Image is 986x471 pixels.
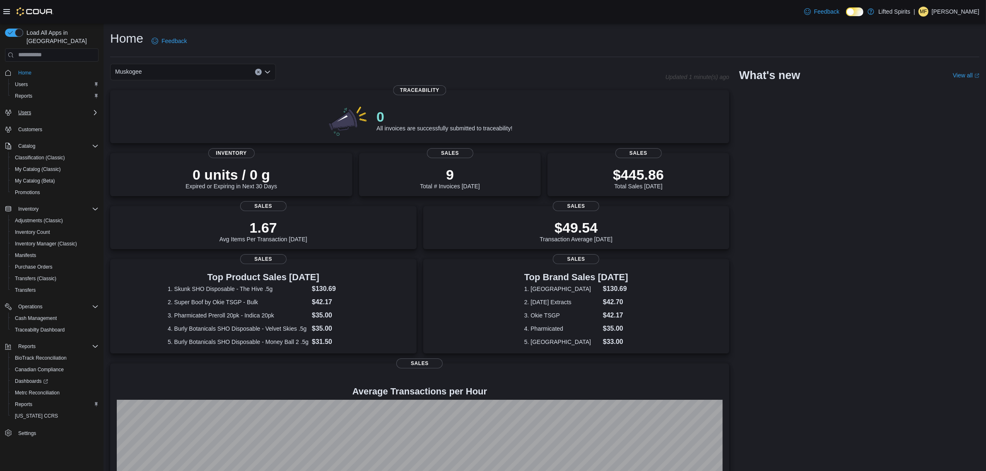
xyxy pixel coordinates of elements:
[427,148,473,158] span: Sales
[974,73,979,78] svg: External link
[8,175,102,187] button: My Catalog (Beta)
[8,399,102,410] button: Reports
[12,376,99,386] span: Dashboards
[15,125,46,135] a: Customers
[12,353,70,363] a: BioTrack Reconciliation
[15,315,57,322] span: Cash Management
[8,410,102,422] button: [US_STATE] CCRS
[8,152,102,163] button: Classification (Classic)
[12,411,99,421] span: Washington CCRS
[8,215,102,226] button: Adjustments (Classic)
[12,262,56,272] a: Purchase Orders
[12,274,99,284] span: Transfers (Classic)
[15,240,77,247] span: Inventory Manager (Classic)
[15,93,32,99] span: Reports
[15,124,99,135] span: Customers
[15,217,63,224] span: Adjustments (Classic)
[603,284,628,294] dd: $130.69
[603,324,628,334] dd: $35.00
[12,187,99,197] span: Promotions
[17,7,53,16] img: Cova
[12,164,99,174] span: My Catalog (Classic)
[168,298,309,306] dt: 2. Super Boof by Okie TSGP - Bulk
[8,364,102,375] button: Canadian Compliance
[18,430,36,437] span: Settings
[15,108,34,118] button: Users
[8,79,102,90] button: Users
[18,109,31,116] span: Users
[110,30,143,47] h1: Home
[8,250,102,261] button: Manifests
[2,203,102,215] button: Inventory
[15,401,32,408] span: Reports
[15,366,64,373] span: Canadian Compliance
[2,301,102,312] button: Operations
[420,166,480,190] div: Total # Invoices [DATE]
[665,74,729,80] p: Updated 1 minute(s) ago
[15,428,99,438] span: Settings
[15,68,35,78] a: Home
[920,7,927,17] span: MF
[18,343,36,350] span: Reports
[12,399,36,409] a: Reports
[15,428,39,438] a: Settings
[878,7,910,17] p: Lifted Spirits
[18,303,43,310] span: Operations
[918,7,928,17] div: Matt Fallaschek
[12,250,39,260] a: Manifests
[12,262,99,272] span: Purchase Orders
[846,16,846,17] span: Dark Mode
[8,352,102,364] button: BioTrack Reconciliation
[312,297,359,307] dd: $42.17
[12,325,99,335] span: Traceabilty Dashboard
[18,143,35,149] span: Catalog
[603,297,628,307] dd: $42.70
[12,216,66,226] a: Adjustments (Classic)
[15,341,99,351] span: Reports
[739,69,800,82] h2: What's new
[12,274,60,284] a: Transfers (Classic)
[12,216,99,226] span: Adjustments (Classic)
[553,254,599,264] span: Sales
[15,204,99,214] span: Inventory
[613,166,664,183] p: $445.86
[8,163,102,175] button: My Catalog (Classic)
[12,239,99,249] span: Inventory Manager (Classic)
[148,33,190,49] a: Feedback
[12,79,31,89] a: Users
[15,154,65,161] span: Classification (Classic)
[15,178,55,184] span: My Catalog (Beta)
[8,238,102,250] button: Inventory Manager (Classic)
[12,313,60,323] a: Cash Management
[2,427,102,439] button: Settings
[524,272,628,282] h3: Top Brand Sales [DATE]
[12,285,99,295] span: Transfers
[312,324,359,334] dd: $35.00
[8,187,102,198] button: Promotions
[524,285,600,293] dt: 1. [GEOGRAPHIC_DATA]
[15,252,36,259] span: Manifests
[12,153,68,163] a: Classification (Classic)
[5,63,99,461] nav: Complex example
[524,338,600,346] dt: 5. [GEOGRAPHIC_DATA]
[12,353,99,363] span: BioTrack Reconciliation
[12,176,58,186] a: My Catalog (Beta)
[8,312,102,324] button: Cash Management
[15,341,39,351] button: Reports
[376,108,512,132] div: All invoices are successfully submitted to traceability!
[540,219,612,243] div: Transaction Average [DATE]
[162,37,187,45] span: Feedback
[18,126,42,133] span: Customers
[2,107,102,118] button: Users
[15,413,58,419] span: [US_STATE] CCRS
[396,358,443,368] span: Sales
[219,219,307,243] div: Avg Items Per Transaction [DATE]
[12,227,53,237] a: Inventory Count
[264,69,271,75] button: Open list of options
[255,69,262,75] button: Clear input
[23,29,99,45] span: Load All Apps in [GEOGRAPHIC_DATA]
[12,153,99,163] span: Classification (Classic)
[2,140,102,152] button: Catalog
[186,166,277,183] p: 0 units / 0 g
[312,310,359,320] dd: $35.00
